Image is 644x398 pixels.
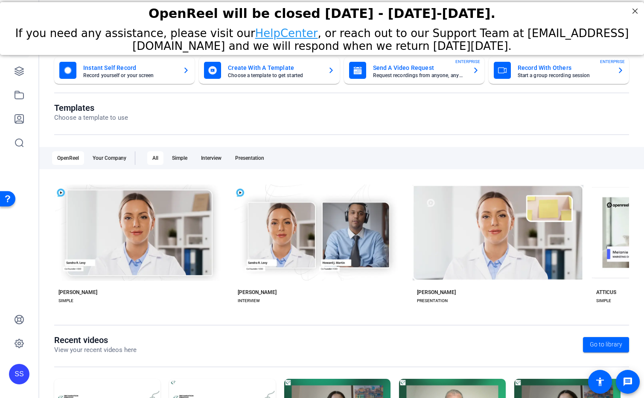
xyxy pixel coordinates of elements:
mat-card-subtitle: Request recordings from anyone, anywhere [373,73,466,78]
button: Record With OthersStart a group recording sessionENTERPRISE [489,57,629,84]
mat-icon: accessibility [595,377,605,387]
mat-card-subtitle: Record yourself or your screen [83,73,176,78]
a: HelpCenter [255,25,318,37]
a: Go to library [583,337,629,352]
mat-card-title: Record With Others [518,63,610,73]
h1: Templates [54,103,128,113]
mat-card-title: Create With A Template [228,63,321,73]
div: OpenReel will be closed [DATE] - [DATE]-[DATE]. [11,4,633,19]
div: OpenReel [52,151,84,165]
div: [PERSON_NAME] [238,289,277,296]
div: All [147,151,163,165]
mat-card-subtitle: Start a group recording session [518,73,610,78]
div: SIMPLE [58,297,73,304]
div: ATTICUS [596,289,616,296]
div: [PERSON_NAME] [58,289,97,296]
mat-card-title: Instant Self Record [83,63,176,73]
h1: Recent videos [54,335,137,345]
mat-card-title: Send A Video Request [373,63,466,73]
div: Your Company [87,151,131,165]
div: SIMPLE [596,297,611,304]
button: Instant Self RecordRecord yourself or your screen [54,57,195,84]
div: Simple [167,151,192,165]
span: ENTERPRISE [600,58,625,65]
mat-icon: message [623,377,633,387]
div: INTERVIEW [238,297,260,304]
div: SS [9,364,29,384]
span: If you need any assistance, please visit our , or reach out to our Support Team at [EMAIL_ADDRESS... [15,25,629,50]
button: Create With A TemplateChoose a template to get started [199,57,339,84]
div: Presentation [230,151,269,165]
div: [PERSON_NAME] [417,289,456,296]
p: View your recent videos here [54,345,137,355]
div: PRESENTATION [417,297,448,304]
span: Go to library [590,340,622,349]
span: ENTERPRISE [455,58,480,65]
p: Choose a template to use [54,113,128,123]
mat-card-subtitle: Choose a template to get started [228,73,321,78]
button: Send A Video RequestRequest recordings from anyone, anywhereENTERPRISE [344,57,484,84]
div: Interview [196,151,227,165]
